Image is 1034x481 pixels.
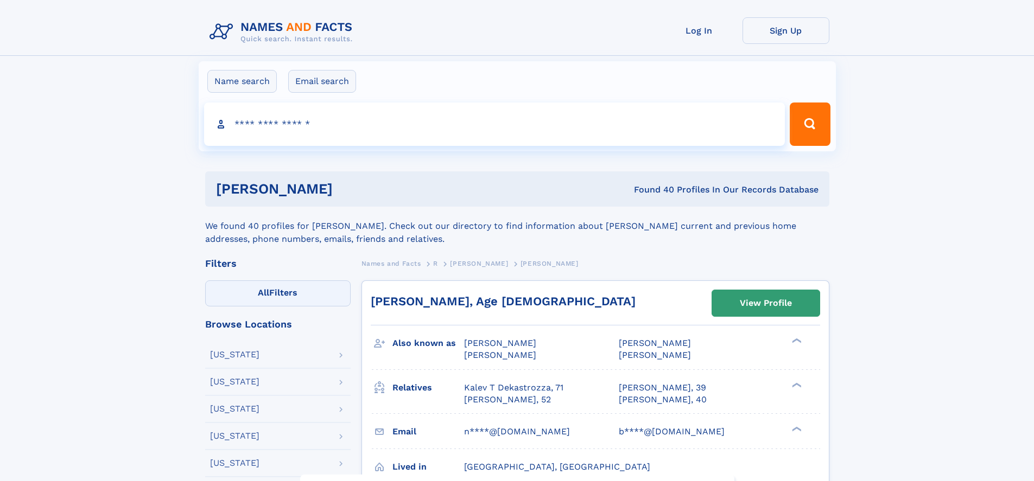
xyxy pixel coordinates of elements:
[619,338,691,348] span: [PERSON_NAME]
[464,338,536,348] span: [PERSON_NAME]
[216,182,484,196] h1: [PERSON_NAME]
[433,260,438,267] span: R
[656,17,743,44] a: Log In
[483,184,819,196] div: Found 40 Profiles In Our Records Database
[288,70,356,93] label: Email search
[205,319,351,329] div: Browse Locations
[743,17,829,44] a: Sign Up
[740,291,792,316] div: View Profile
[210,405,259,413] div: [US_STATE]
[464,382,563,394] a: Kalev T Dekastrozza, 71
[210,432,259,440] div: [US_STATE]
[450,260,508,267] span: [PERSON_NAME]
[392,334,464,352] h3: Also known as
[450,256,508,270] a: [PERSON_NAME]
[392,458,464,476] h3: Lived in
[433,256,438,270] a: R
[204,102,785,146] input: search input
[464,394,551,406] a: [PERSON_NAME], 52
[371,294,636,308] a: [PERSON_NAME], Age [DEMOGRAPHIC_DATA]
[464,350,536,360] span: [PERSON_NAME]
[210,459,259,467] div: [US_STATE]
[789,381,802,388] div: ❯
[712,290,820,316] a: View Profile
[258,287,269,298] span: All
[205,17,361,47] img: Logo Names and Facts
[619,394,707,406] a: [PERSON_NAME], 40
[205,207,829,246] div: We found 40 profiles for [PERSON_NAME]. Check out our directory to find information about [PERSON...
[210,377,259,386] div: [US_STATE]
[789,337,802,344] div: ❯
[361,256,421,270] a: Names and Facts
[207,70,277,93] label: Name search
[210,350,259,359] div: [US_STATE]
[392,379,464,397] h3: Relatives
[619,382,706,394] a: [PERSON_NAME], 39
[790,102,830,146] button: Search Button
[205,280,351,306] label: Filters
[521,260,579,267] span: [PERSON_NAME]
[789,425,802,432] div: ❯
[205,259,351,268] div: Filters
[619,350,691,360] span: [PERSON_NAME]
[464,461,650,472] span: [GEOGRAPHIC_DATA], [GEOGRAPHIC_DATA]
[392,422,464,441] h3: Email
